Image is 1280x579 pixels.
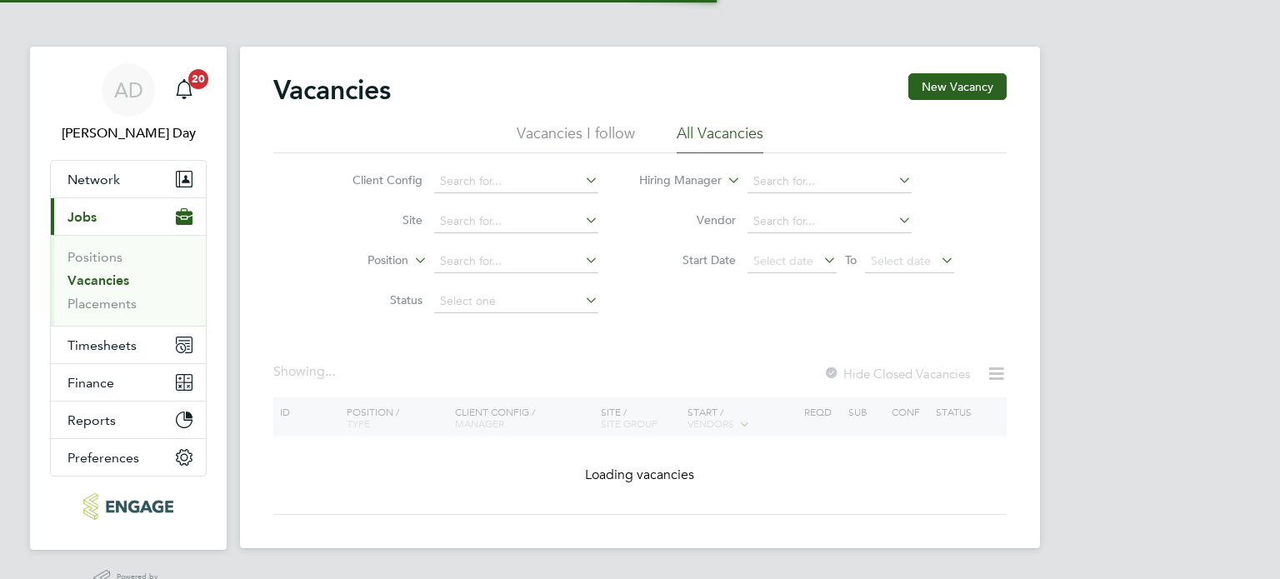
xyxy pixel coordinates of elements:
label: Site [327,212,422,227]
a: AD[PERSON_NAME] Day [50,63,207,143]
label: Vendor [640,212,736,227]
button: Jobs [51,198,206,235]
span: To [840,249,862,271]
input: Search for... [434,170,598,193]
input: Search for... [434,210,598,233]
span: Reports [67,412,116,428]
span: ... [325,363,335,380]
a: Go to home page [50,493,207,520]
li: All Vacancies [677,123,763,153]
input: Search for... [747,170,912,193]
span: Select date [871,253,931,268]
span: Network [67,172,120,187]
a: Placements [67,296,137,312]
label: Position [312,252,408,269]
label: Hiring Manager [626,172,722,189]
span: Select date [753,253,813,268]
label: Client Config [327,172,422,187]
span: AD [114,79,143,101]
span: Jobs [67,209,97,225]
input: Search for... [747,210,912,233]
button: Reports [51,402,206,438]
div: Showing [273,363,338,381]
button: Preferences [51,439,206,476]
a: Vacancies [67,272,129,288]
li: Vacancies I follow [517,123,635,153]
button: Network [51,161,206,197]
input: Search for... [434,250,598,273]
div: Jobs [51,235,206,326]
span: Finance [67,375,114,391]
h2: Vacancies [273,73,391,107]
input: Select one [434,290,598,313]
label: Start Date [640,252,736,267]
label: Status [327,292,422,307]
a: 20 [167,63,201,117]
a: Positions [67,249,122,265]
button: Timesheets [51,327,206,363]
button: New Vacancy [908,73,1007,100]
span: Preferences [67,450,139,466]
span: Timesheets [67,337,137,353]
img: morganhunt-logo-retina.png [83,493,172,520]
nav: Main navigation [30,47,227,550]
button: Finance [51,364,206,401]
span: Amie Day [50,123,207,143]
label: Hide Closed Vacancies [823,366,970,382]
span: 20 [188,69,208,89]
